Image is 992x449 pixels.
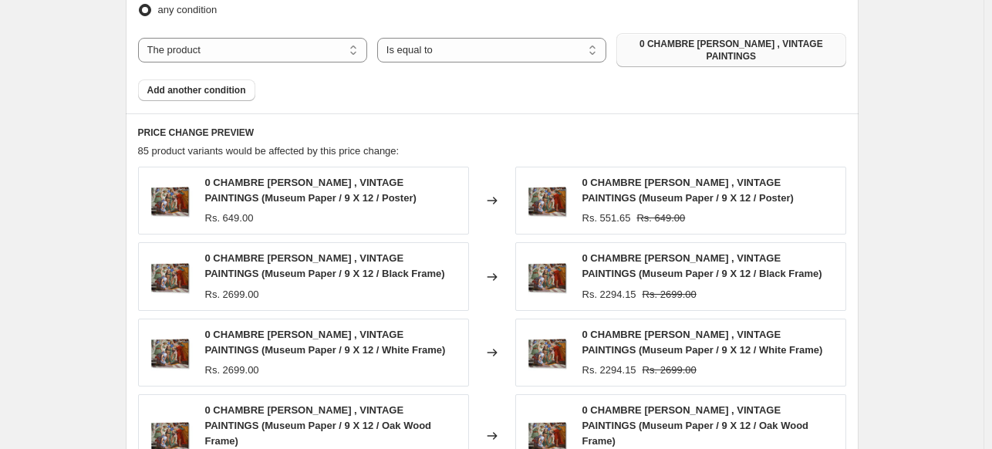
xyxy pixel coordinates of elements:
span: 0 CHAMBRE [PERSON_NAME] , VINTAGE PAINTINGS (Museum Paper / 9 X 12 / White Frame) [205,329,446,356]
div: Rs. 2699.00 [205,363,259,378]
button: 0 CHAMBRE DE RAPHAËL , VINTAGE PAINTINGS [616,33,845,67]
span: 0 CHAMBRE [PERSON_NAME] , VINTAGE PAINTINGS (Museum Paper / 9 X 12 / Black Frame) [582,252,822,279]
img: GALLERYWRAP-resized_68388be6-0156-4f2a-9cf4-c57fa730b2c7_80x.jpg [147,254,193,300]
span: 0 CHAMBRE [PERSON_NAME] , VINTAGE PAINTINGS (Museum Paper / 9 X 12 / Oak Wood Frame) [205,404,432,447]
strike: Rs. 649.00 [636,211,685,226]
span: 0 CHAMBRE [PERSON_NAME] , VINTAGE PAINTINGS (Museum Paper / 9 X 12 / Oak Wood Frame) [582,404,809,447]
h6: PRICE CHANGE PREVIEW [138,127,846,139]
img: GALLERYWRAP-resized_68388be6-0156-4f2a-9cf4-c57fa730b2c7_80x.jpg [147,329,193,376]
div: Rs. 2294.15 [582,287,636,302]
img: GALLERYWRAP-resized_68388be6-0156-4f2a-9cf4-c57fa730b2c7_80x.jpg [524,177,570,224]
img: GALLERYWRAP-resized_68388be6-0156-4f2a-9cf4-c57fa730b2c7_80x.jpg [524,254,570,300]
span: Add another condition [147,84,246,96]
span: 0 CHAMBRE [PERSON_NAME] , VINTAGE PAINTINGS (Museum Paper / 9 X 12 / White Frame) [582,329,823,356]
span: 0 CHAMBRE [PERSON_NAME] , VINTAGE PAINTINGS (Museum Paper / 9 X 12 / Poster) [205,177,417,204]
strike: Rs. 2699.00 [643,363,697,378]
div: Rs. 2699.00 [205,287,259,302]
button: Add another condition [138,79,255,101]
strike: Rs. 2699.00 [643,287,697,302]
span: any condition [158,4,218,15]
img: GALLERYWRAP-resized_68388be6-0156-4f2a-9cf4-c57fa730b2c7_80x.jpg [147,177,193,224]
div: Rs. 2294.15 [582,363,636,378]
span: 0 CHAMBRE [PERSON_NAME] , VINTAGE PAINTINGS (Museum Paper / 9 X 12 / Poster) [582,177,794,204]
span: 0 CHAMBRE [PERSON_NAME] , VINTAGE PAINTINGS [626,38,836,62]
span: 85 product variants would be affected by this price change: [138,145,400,157]
span: 0 CHAMBRE [PERSON_NAME] , VINTAGE PAINTINGS (Museum Paper / 9 X 12 / Black Frame) [205,252,445,279]
div: Rs. 551.65 [582,211,631,226]
img: GALLERYWRAP-resized_68388be6-0156-4f2a-9cf4-c57fa730b2c7_80x.jpg [524,329,570,376]
div: Rs. 649.00 [205,211,254,226]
